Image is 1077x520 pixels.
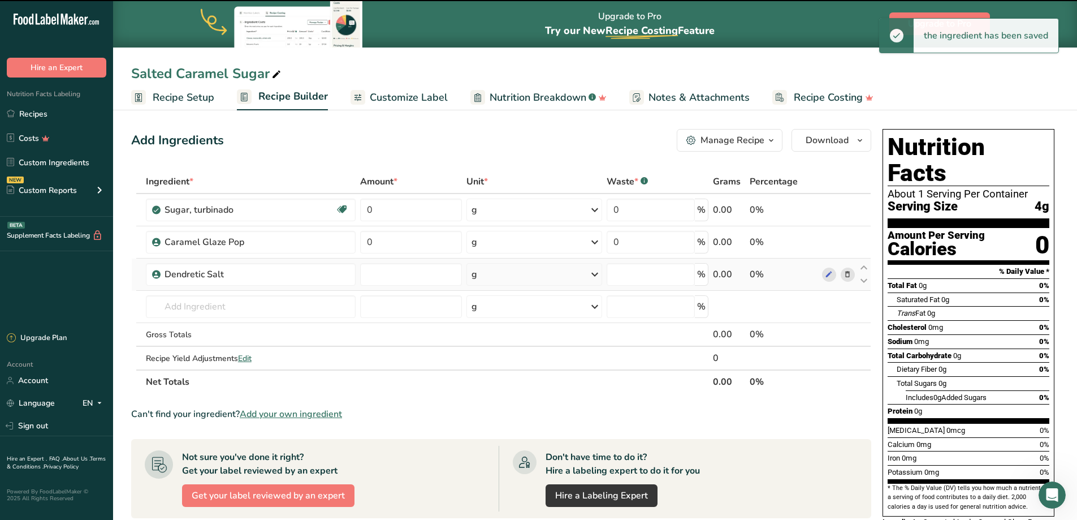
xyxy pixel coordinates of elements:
[888,440,915,449] span: Calcium
[713,235,745,249] div: 0.00
[750,235,818,249] div: 0%
[711,369,747,393] th: 0.00
[941,295,949,304] span: 0g
[472,203,477,217] div: g
[902,454,916,462] span: 0mg
[916,440,931,449] span: 0mg
[192,489,345,502] span: Get your label reviewed by an expert
[605,24,678,37] span: Recipe Costing
[888,468,923,476] span: Potassium
[146,295,356,318] input: Add Ingredient
[938,365,946,373] span: 0g
[747,369,820,393] th: 0%
[938,379,946,388] span: 0g
[1040,454,1049,462] span: 0%
[240,407,342,421] span: Add your own ingredient
[131,407,871,421] div: Can't find your ingredient?
[1040,440,1049,449] span: 0%
[146,175,193,188] span: Ingredient
[897,295,940,304] span: Saturated Fat
[928,323,943,332] span: 0mg
[924,468,939,476] span: 0mg
[258,89,328,104] span: Recipe Builder
[1035,230,1049,260] div: 0
[914,337,929,346] span: 0mg
[1040,468,1049,476] span: 0%
[7,455,47,463] a: Hire an Expert .
[897,365,937,373] span: Dietary Fiber
[472,268,477,281] div: g
[888,241,985,257] div: Calories
[7,333,67,344] div: Upgrade Plan
[888,265,1049,278] section: % Daily Value *
[490,90,586,105] span: Nutrition Breakdown
[908,17,971,31] span: Upgrade to Pro
[906,393,987,402] span: Includes Added Sugars
[1039,351,1049,360] span: 0%
[629,85,750,110] a: Notes & Attachments
[648,90,750,105] span: Notes & Attachments
[49,455,63,463] a: FAQ .
[237,84,328,111] a: Recipe Builder
[772,85,873,110] a: Recipe Costing
[131,85,214,110] a: Recipe Setup
[165,203,306,217] div: Sugar, turbinado
[897,309,915,317] i: Trans
[750,328,818,341] div: 0%
[713,351,745,365] div: 0
[933,393,941,402] span: 0g
[1040,426,1049,435] span: 0%
[713,175,741,188] span: Grams
[1039,323,1049,332] span: 0%
[791,129,871,152] button: Download
[1035,200,1049,214] span: 4g
[146,329,356,341] div: Gross Totals
[806,134,849,147] span: Download
[888,188,1049,200] div: About 1 Serving Per Container
[472,235,477,249] div: g
[713,203,745,217] div: 0.00
[888,323,927,332] span: Cholesterol
[919,281,927,290] span: 0g
[1039,482,1066,509] iframe: Intercom live chat
[1039,281,1049,290] span: 0%
[546,484,658,507] a: Hire a Labeling Expert
[888,484,1049,512] section: * The % Daily Value (DV) tells you how much a nutrient in a serving of food contributes to a dail...
[63,455,90,463] a: About Us .
[794,90,863,105] span: Recipe Costing
[927,309,935,317] span: 0g
[888,134,1049,186] h1: Nutrition Facts
[1039,393,1049,402] span: 0%
[897,379,937,388] span: Total Sugars
[677,129,782,152] button: Manage Recipe
[466,175,488,188] span: Unit
[470,85,607,110] a: Nutrition Breakdown
[182,484,354,507] button: Get your label reviewed by an expert
[946,426,965,435] span: 0mcg
[888,454,900,462] span: Iron
[1039,337,1049,346] span: 0%
[472,300,477,313] div: g
[7,488,106,502] div: Powered By FoodLabelMaker © 2025 All Rights Reserved
[1039,295,1049,304] span: 0%
[713,328,745,341] div: 0.00
[360,175,397,188] span: Amount
[953,351,961,360] span: 0g
[7,177,24,183] div: NEW
[370,90,448,105] span: Customize Label
[153,90,214,105] span: Recipe Setup
[889,12,990,35] button: Upgrade to Pro
[7,58,106,78] button: Hire an Expert
[131,63,283,84] div: Salted Caramel Sugar
[888,407,912,415] span: Protein
[83,397,106,410] div: EN
[750,268,818,281] div: 0%
[7,455,106,471] a: Terms & Conditions .
[44,463,79,471] a: Privacy Policy
[165,268,306,281] div: Dendretic Salt
[914,19,1058,53] div: the ingredient has been saved
[888,281,917,290] span: Total Fat
[351,85,448,110] a: Customize Label
[914,407,922,415] span: 0g
[165,235,306,249] div: Caramel Glaze Pop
